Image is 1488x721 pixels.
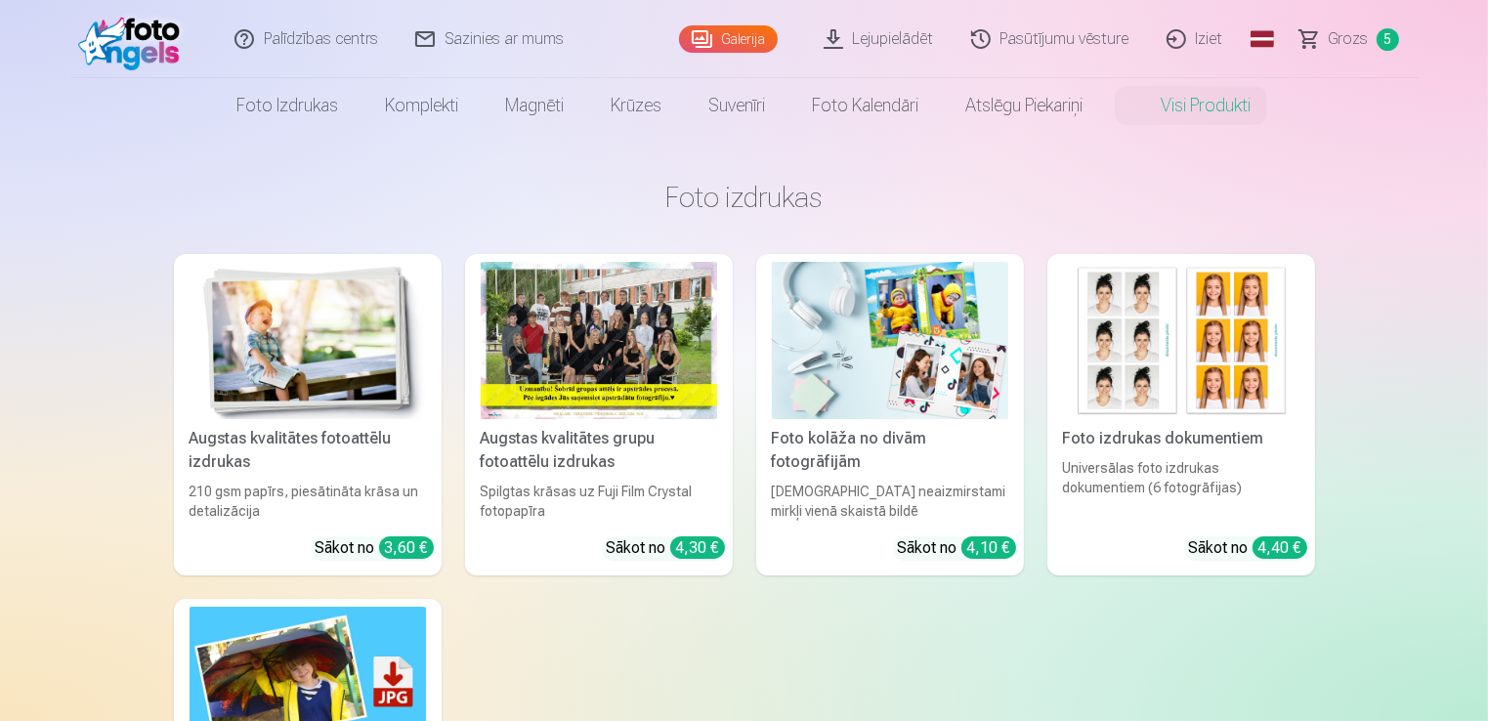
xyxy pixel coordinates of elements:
[190,262,426,419] img: Augstas kvalitātes fotoattēlu izdrukas
[756,254,1024,575] a: Foto kolāža no divām fotogrāfijāmFoto kolāža no divām fotogrāfijām[DEMOGRAPHIC_DATA] neaizmirstam...
[670,536,725,559] div: 4,30 €
[362,78,483,133] a: Komplekti
[1253,536,1307,559] div: 4,40 €
[943,78,1107,133] a: Atslēgu piekariņi
[182,482,434,521] div: 210 gsm papīrs, piesātināta krāsa un detalizācija
[1107,78,1275,133] a: Visi produkti
[1055,458,1307,521] div: Universālas foto izdrukas dokumentiem (6 fotogrāfijas)
[190,180,1299,215] h3: Foto izdrukas
[316,536,434,560] div: Sākot no
[789,78,943,133] a: Foto kalendāri
[1047,254,1315,575] a: Foto izdrukas dokumentiemFoto izdrukas dokumentiemUniversālas foto izdrukas dokumentiem (6 fotogr...
[1055,427,1307,450] div: Foto izdrukas dokumentiem
[483,78,588,133] a: Magnēti
[686,78,789,133] a: Suvenīri
[1377,28,1399,51] span: 5
[588,78,686,133] a: Krūzes
[174,254,442,575] a: Augstas kvalitātes fotoattēlu izdrukasAugstas kvalitātes fotoattēlu izdrukas210 gsm papīrs, piesā...
[1189,536,1307,560] div: Sākot no
[764,427,1016,474] div: Foto kolāža no divām fotogrāfijām
[898,536,1016,560] div: Sākot no
[764,482,1016,521] div: [DEMOGRAPHIC_DATA] neaizmirstami mirkļi vienā skaistā bildē
[1329,27,1369,51] span: Grozs
[182,427,434,474] div: Augstas kvalitātes fotoattēlu izdrukas
[214,78,362,133] a: Foto izdrukas
[679,25,778,53] a: Galerija
[772,262,1008,419] img: Foto kolāža no divām fotogrāfijām
[379,536,434,559] div: 3,60 €
[607,536,725,560] div: Sākot no
[473,482,725,521] div: Spilgtas krāsas uz Fuji Film Crystal fotopapīra
[961,536,1016,559] div: 4,10 €
[78,8,191,70] img: /fa1
[465,254,733,575] a: Augstas kvalitātes grupu fotoattēlu izdrukasSpilgtas krāsas uz Fuji Film Crystal fotopapīraSākot ...
[473,427,725,474] div: Augstas kvalitātes grupu fotoattēlu izdrukas
[1063,262,1299,419] img: Foto izdrukas dokumentiem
